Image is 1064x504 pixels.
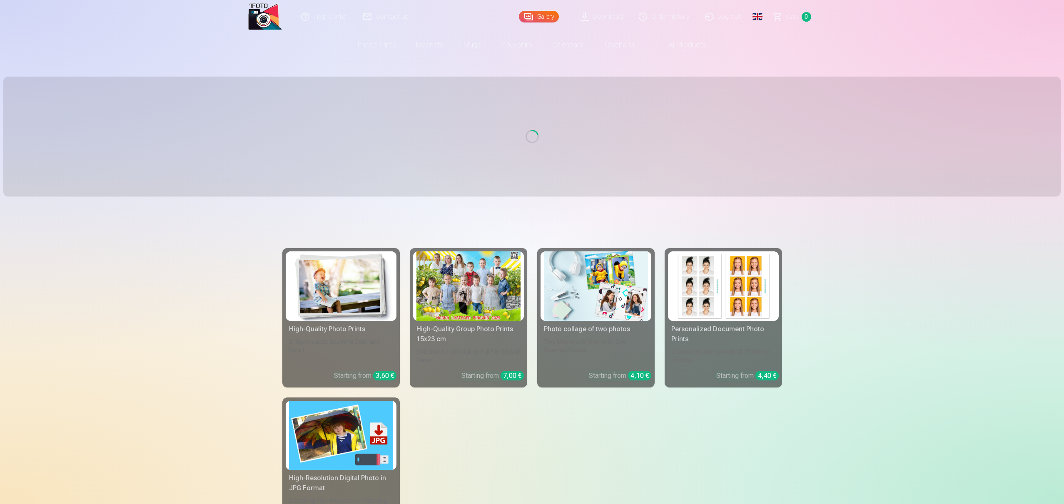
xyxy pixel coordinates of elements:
[541,324,651,334] div: Photo collage of two photos
[282,248,400,387] a: High-Quality Photo PrintsHigh-Quality Photo Prints210gsm paper, Stunning Color and DetailStarting...
[537,248,655,387] a: Photo collage of two photosPhoto collage of two photosTwo Memorable Moments, One Stunning Display...
[286,473,396,493] div: High-Resolution Digital Photo in JPG Format
[289,251,393,321] img: High-Quality Photo Prints
[334,371,396,381] div: Starting from
[542,33,593,57] a: Calendars
[716,371,779,381] div: Starting from
[286,338,396,364] div: 210gsm paper, Stunning Color and Detail
[665,248,782,387] a: Personalized Document Photo PrintsPersonalized Document Photo PrintsConvenient and Versatile ID P...
[668,324,779,344] div: Personalized Document Photo Prints
[519,11,559,22] a: Gallery
[544,251,648,321] img: Photo collage of two photos
[286,324,396,334] div: High-Quality Photo Prints
[413,348,524,364] div: Vivid Color and Detail on Fuji Film Crystal Paper
[802,12,811,22] span: 0
[410,248,527,387] a: High-Quality Group Photo Prints 15x23 cmVivid Color and Detail on Fuji Film Crystal PaperStarting...
[289,401,393,470] img: High-Resolution Digital Photo in JPG Format
[406,33,454,57] a: Magnets
[461,371,524,381] div: Starting from
[248,3,282,30] img: /zh3
[593,33,645,57] a: Keychains
[413,324,524,344] div: High-Quality Group Photo Prints 15x23 cm
[668,348,779,364] div: Convenient and Versatile ID Photos (6 photos)
[671,251,775,321] img: Personalized Document Photo Prints
[491,33,542,57] a: Souvenirs
[628,371,651,380] div: 4,10 €
[786,12,798,22] span: Сart
[501,371,524,380] div: 7,00 €
[645,33,716,57] a: All products
[289,216,775,231] h3: Photo prints
[348,33,406,57] a: Photo prints
[589,371,651,381] div: Starting from
[755,371,779,380] div: 4,40 €
[454,33,491,57] a: Mugs
[373,371,396,380] div: 3,60 €
[541,338,651,364] div: Two Memorable Moments, One Stunning Display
